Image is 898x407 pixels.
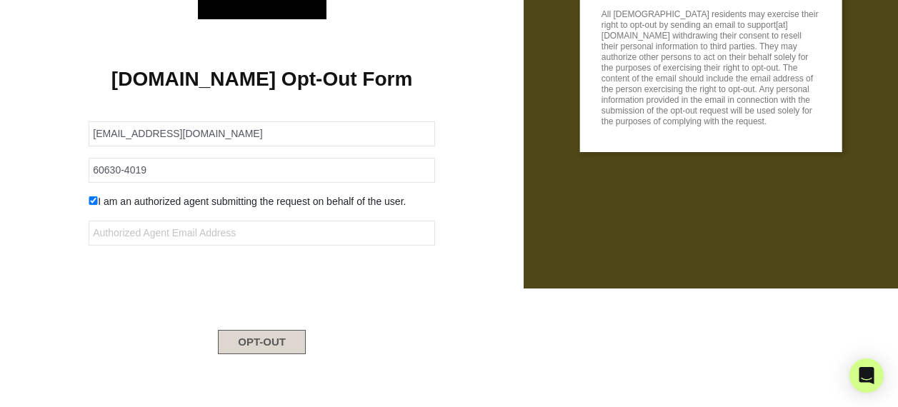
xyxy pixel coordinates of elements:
[89,121,435,146] input: Email Address
[602,5,821,127] p: All [DEMOGRAPHIC_DATA] residents may exercise their right to opt-out by sending an email to suppo...
[78,194,446,209] div: I am an authorized agent submitting the request on behalf of the user.
[218,330,306,354] button: OPT-OUT
[89,158,435,183] input: Zipcode
[154,257,371,313] iframe: reCAPTCHA
[21,67,502,91] h1: [DOMAIN_NAME] Opt-Out Form
[849,358,884,393] div: Open Intercom Messenger
[89,221,435,246] input: Authorized Agent Email Address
